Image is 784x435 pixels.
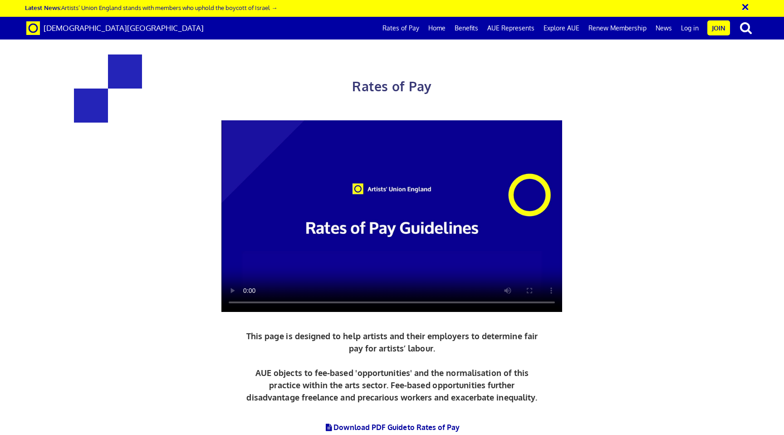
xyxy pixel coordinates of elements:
a: Download PDF Guideto Rates of Pay [324,423,460,432]
a: AUE Represents [483,17,539,40]
a: Join [707,20,730,35]
a: Latest News:Artists’ Union England stands with members who uphold the boycott of Israel → [25,4,277,11]
span: [DEMOGRAPHIC_DATA][GEOGRAPHIC_DATA] [44,23,204,33]
a: News [651,17,676,40]
span: Rates of Pay [352,78,431,94]
a: Brand [DEMOGRAPHIC_DATA][GEOGRAPHIC_DATA] [20,17,211,40]
a: Home [424,17,450,40]
a: Explore AUE [539,17,584,40]
a: Renew Membership [584,17,651,40]
strong: Latest News: [25,4,61,11]
span: to Rates of Pay [407,423,460,432]
a: Rates of Pay [378,17,424,40]
a: Benefits [450,17,483,40]
button: search [732,18,760,37]
p: This page is designed to help artists and their employers to determine fair pay for artists’ labo... [244,330,540,404]
a: Log in [676,17,703,40]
